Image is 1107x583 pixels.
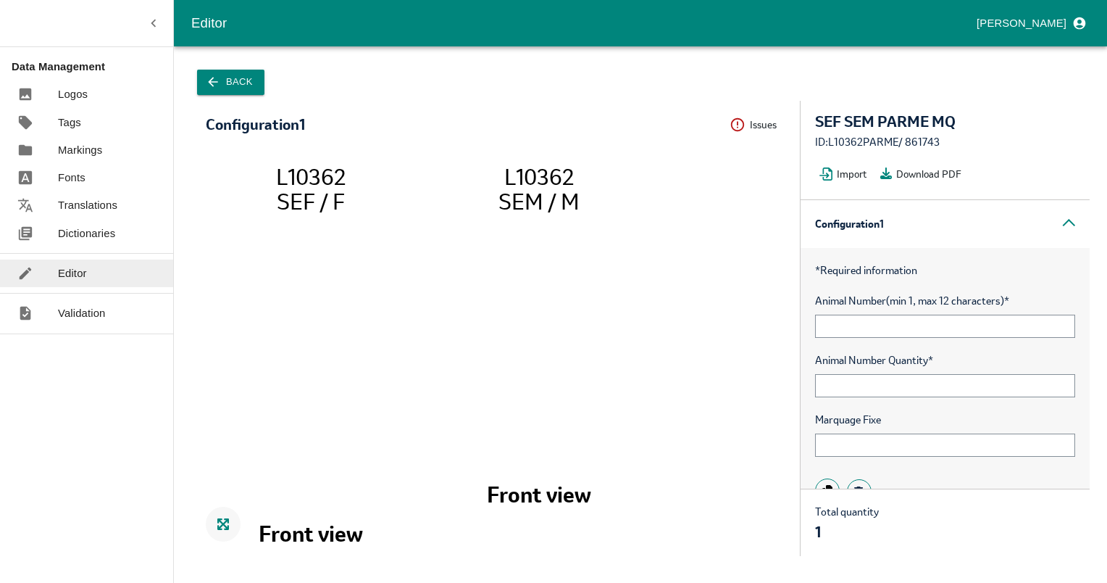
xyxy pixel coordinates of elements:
[977,15,1066,31] p: [PERSON_NAME]
[815,524,879,540] div: 1
[876,163,970,185] button: Download PDF
[58,86,88,102] p: Logos
[58,265,87,281] p: Editor
[58,142,102,158] p: Markings
[206,117,305,133] div: Configuration 1
[58,170,85,186] p: Fonts
[276,162,346,191] tspan: L10362
[58,305,106,321] p: Validation
[971,11,1090,36] button: profile
[730,114,785,136] button: Issues
[815,163,876,185] button: Import
[815,262,1075,278] p: Required information
[259,519,363,548] tspan: Front view
[277,187,345,216] tspan: SEF / F
[12,59,173,75] p: Data Management
[815,134,1075,150] div: ID: L10362PARME / 861743
[58,197,117,213] p: Translations
[197,70,264,95] button: Back
[815,504,879,542] div: Total quantity
[191,12,971,34] div: Editor
[487,480,591,509] tspan: Front view
[815,412,1075,428] span: Marquage Fixe
[815,114,1075,130] div: SEF SEM PARME MQ
[815,352,1075,368] span: Animal Number Quantity
[58,226,115,241] p: Dictionaries
[498,187,580,216] tspan: SEM / M
[58,115,81,131] p: Tags
[801,200,1090,248] div: Configuration 1
[815,293,1075,309] span: Animal Number (min 1, max 12 characters)
[504,162,574,191] tspan: L10362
